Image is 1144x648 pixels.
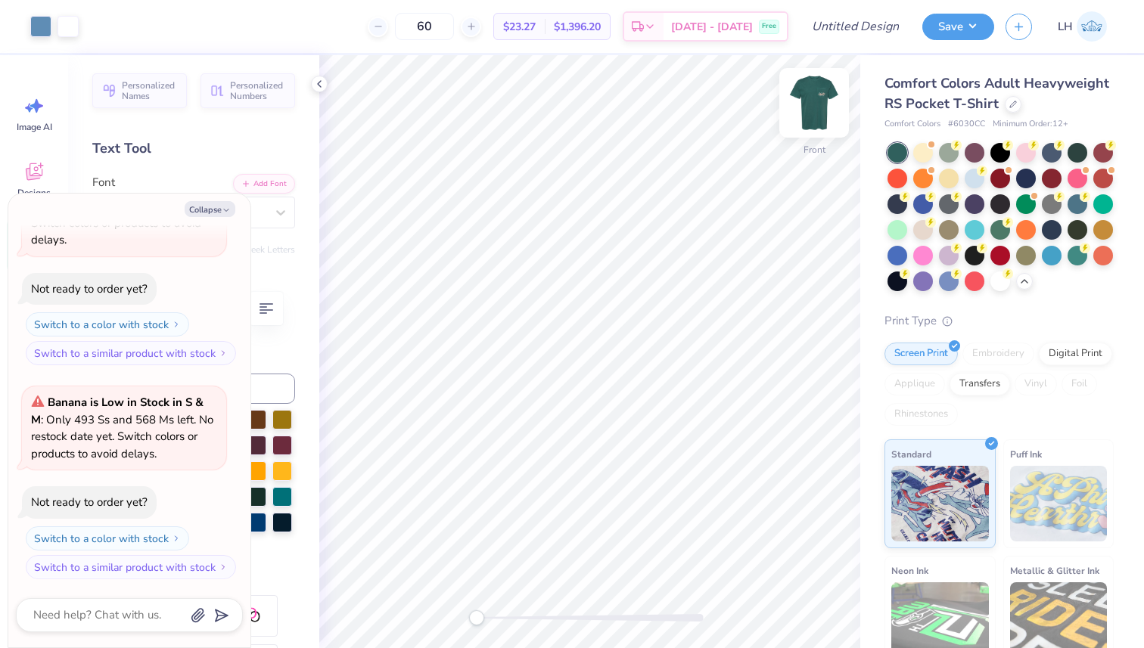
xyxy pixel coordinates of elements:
[1015,373,1057,395] div: Vinyl
[884,312,1114,330] div: Print Type
[395,13,454,40] input: – –
[92,138,295,159] div: Text Tool
[800,11,911,42] input: Untitled Design
[1058,18,1073,36] span: LH
[31,281,148,296] div: Not ready to order yet?
[503,19,536,35] span: $23.27
[993,118,1068,131] span: Minimum Order: 12 +
[31,395,213,461] span: : Only 493 Ss and 568 Ms left. No restock date yet. Switch colors or products to avoid delays.
[554,19,601,35] span: $1,396.20
[1077,11,1107,42] img: Logan Ho
[201,73,295,108] button: Personalized Numbers
[922,14,994,40] button: Save
[1062,373,1097,395] div: Foil
[17,121,52,133] span: Image AI
[31,495,148,510] div: Not ready to order yet?
[219,349,228,358] img: Switch to a similar product with stock
[884,343,958,365] div: Screen Print
[26,341,236,365] button: Switch to a similar product with stock
[26,312,189,336] button: Switch to a color with stock
[1039,343,1112,365] div: Digital Print
[891,446,931,462] span: Standard
[884,74,1109,113] span: Comfort Colors Adult Heavyweight RS Pocket T-Shirt
[1051,11,1114,42] a: LH
[233,174,295,194] button: Add Font
[469,610,484,625] div: Accessibility label
[92,174,115,191] label: Font
[26,555,236,579] button: Switch to a similar product with stock
[884,118,940,131] span: Comfort Colors
[1010,446,1042,462] span: Puff Ink
[17,187,51,199] span: Designs
[671,19,753,35] span: [DATE] - [DATE]
[230,80,286,101] span: Personalized Numbers
[219,563,228,572] img: Switch to a similar product with stock
[891,466,989,541] img: Standard
[962,343,1034,365] div: Embroidery
[31,395,204,427] strong: Banana is Low in Stock in S & M
[884,373,945,395] div: Applique
[172,320,181,329] img: Switch to a color with stock
[948,118,985,131] span: # 6030CC
[762,21,776,32] span: Free
[891,563,928,578] span: Neon Ink
[884,403,958,426] div: Rhinestones
[92,73,187,108] button: Personalized Names
[1010,466,1108,541] img: Puff Ink
[950,373,1010,395] div: Transfers
[185,201,235,217] button: Collapse
[1010,563,1099,578] span: Metallic & Glitter Ink
[804,143,825,157] div: Front
[26,526,189,550] button: Switch to a color with stock
[122,80,178,101] span: Personalized Names
[172,534,181,543] img: Switch to a color with stock
[784,73,844,133] img: Front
